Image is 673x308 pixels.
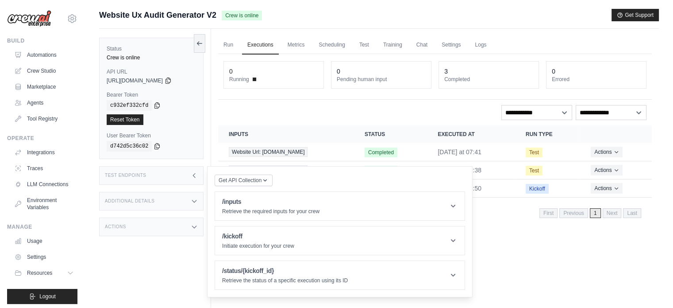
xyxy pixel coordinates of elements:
[444,67,448,76] div: 3
[623,208,641,218] span: Last
[105,173,146,178] h3: Test Endpoints
[107,77,163,84] span: [URL][DOMAIN_NAME]
[229,76,249,83] span: Running
[411,36,433,55] a: Chat
[229,165,343,175] a: View execution details for Website Url
[222,232,294,241] h1: /kickoff
[11,64,77,78] a: Crew Studio
[222,197,319,206] h1: /inputs
[282,36,310,55] a: Metrics
[27,269,52,277] span: Resources
[526,184,549,194] span: Kickoff
[215,175,273,186] button: Get API Collection
[438,148,481,156] time: August 15, 2025 at 07:41 PHT
[11,266,77,280] button: Resources
[7,10,51,27] img: Logo
[436,36,466,55] a: Settings
[365,166,397,175] span: Completed
[11,234,77,248] a: Usage
[590,208,601,218] span: 1
[11,250,77,264] a: Settings
[107,45,196,52] label: Status
[11,112,77,126] a: Tool Registry
[222,11,262,20] span: Crew is online
[105,199,154,204] h3: Additional Details
[559,208,588,218] span: Previous
[591,147,622,157] button: Actions for execution
[99,9,216,21] span: Website Ux Audit Generator V2
[629,265,673,308] iframe: Chat Widget
[218,125,354,143] th: Inputs
[218,125,652,224] section: Crew executions table
[591,165,622,175] button: Actions for execution
[11,193,77,214] a: Environment Variables
[313,36,350,55] a: Scheduling
[469,36,492,55] a: Logs
[438,185,481,192] time: August 15, 2025 at 06:50 PHT
[7,135,77,142] div: Operate
[354,125,427,143] th: Status
[438,167,481,174] time: August 15, 2025 at 07:38 PHT
[242,36,279,55] a: Executions
[378,36,408,55] a: Training
[229,165,308,175] span: Website Url: [DOMAIN_NAME]
[222,208,319,215] p: Retrieve the required inputs for your crew
[107,100,152,111] code: c932ef332cfd
[526,148,542,157] span: Test
[218,36,238,55] a: Run
[229,147,343,157] a: View execution details for Website Url
[7,289,77,304] button: Logout
[552,67,555,76] div: 0
[611,9,659,21] button: Get Support
[526,166,542,175] span: Test
[107,68,196,75] label: API URL
[539,208,641,218] nav: Pagination
[107,114,143,125] a: Reset Token
[107,91,196,98] label: Bearer Token
[107,141,152,152] code: d742d5c36c02
[229,67,233,76] div: 0
[444,76,533,83] dt: Completed
[107,132,196,139] label: User Bearer Token
[427,125,515,143] th: Executed at
[219,177,262,184] span: Get API Collection
[11,145,77,160] a: Integrations
[552,76,641,83] dt: Errored
[365,148,397,157] span: Completed
[105,224,126,230] h3: Actions
[222,266,348,275] h1: /status/{kickoff_id}
[591,183,622,194] button: Actions for execution
[7,223,77,230] div: Manage
[222,277,348,284] p: Retrieve the status of a specific execution using its ID
[39,293,56,300] span: Logout
[11,80,77,94] a: Marketplace
[515,125,580,143] th: Run Type
[11,48,77,62] a: Automations
[11,96,77,110] a: Agents
[7,37,77,44] div: Build
[11,177,77,191] a: LLM Connections
[354,36,374,55] a: Test
[11,161,77,175] a: Traces
[539,208,558,218] span: First
[222,242,294,250] p: Initiate execution for your crew
[603,208,622,218] span: Next
[107,54,196,61] div: Crew is online
[337,67,340,76] div: 0
[229,147,308,157] span: Website Url: [DOMAIN_NAME]
[337,76,426,83] dt: Pending human input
